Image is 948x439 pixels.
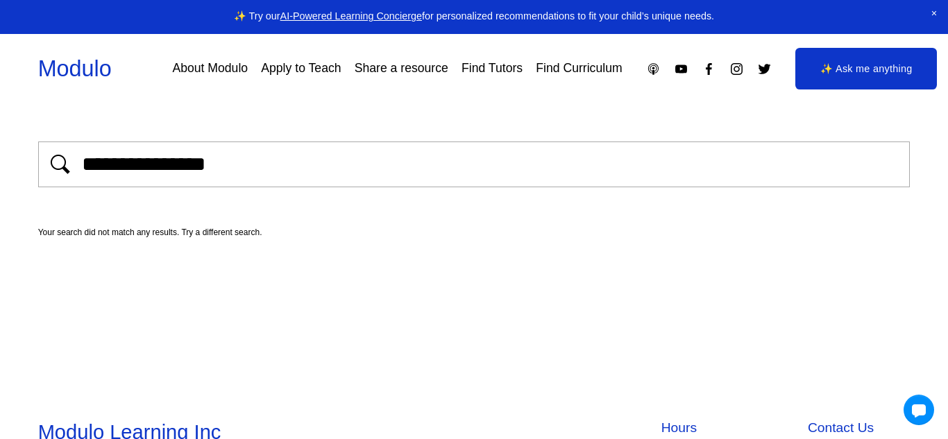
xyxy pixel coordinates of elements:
[661,419,800,438] h4: Hours
[674,62,688,76] a: YouTube
[280,10,422,21] a: AI-Powered Learning Concierge
[38,56,112,81] a: Modulo
[646,62,661,76] a: Apple Podcasts
[808,419,910,438] h4: Contact Us
[355,57,448,81] a: Share a resource
[702,62,716,76] a: Facebook
[462,57,523,81] a: Find Tutors
[795,48,937,89] a: ✨ Ask me anything
[172,57,248,81] a: About Modulo
[536,57,622,81] a: Find Curriculum
[757,62,772,76] a: Twitter
[261,57,341,81] a: Apply to Teach
[38,222,911,244] div: Your search did not match any results. Try a different search.
[729,62,744,76] a: Instagram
